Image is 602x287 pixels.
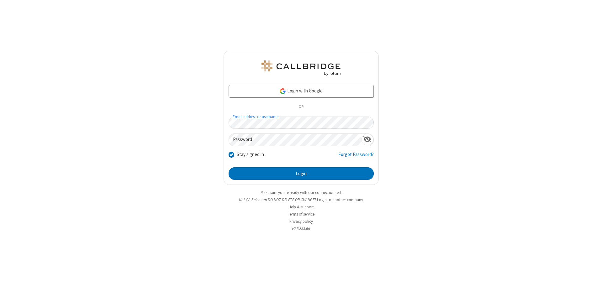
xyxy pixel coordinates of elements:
img: QA Selenium DO NOT DELETE OR CHANGE [260,60,342,76]
img: google-icon.png [279,88,286,95]
a: Privacy policy [289,219,313,224]
span: OR [296,103,306,112]
a: Forgot Password? [338,151,374,163]
input: Password [229,134,361,146]
label: Stay signed in [237,151,264,158]
button: Login [229,167,374,180]
li: Not QA Selenium DO NOT DELETE OR CHANGE? [224,197,379,203]
div: Show password [361,134,373,145]
li: v2.6.353.6d [224,226,379,232]
input: Email address or username [229,117,374,129]
a: Make sure you're ready with our connection test [261,190,341,195]
a: Terms of service [288,211,314,217]
a: Help & support [288,204,314,210]
a: Login with Google [229,85,374,97]
button: Login to another company [317,197,363,203]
